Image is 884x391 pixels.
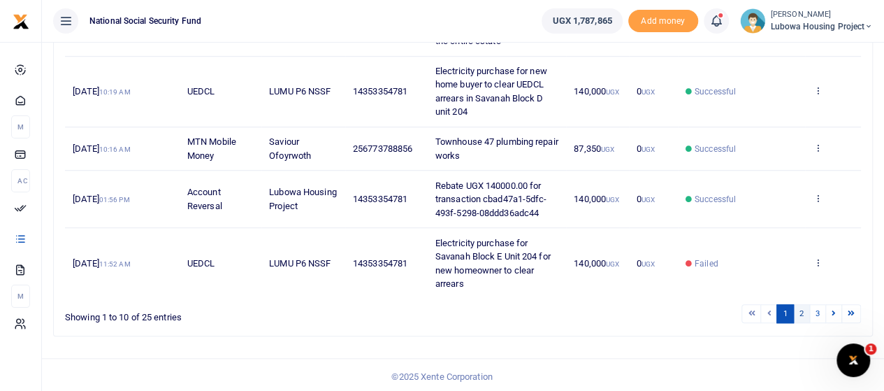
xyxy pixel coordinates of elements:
a: UGX 1,787,865 [542,8,622,34]
small: 10:16 AM [99,145,131,153]
span: [DATE] [73,143,130,154]
small: 10:19 AM [99,88,131,96]
li: M [11,285,30,308]
span: UGX 1,787,865 [552,14,611,28]
span: 0 [637,194,655,204]
span: MTN Mobile Money [187,136,236,161]
span: Electricity purchase for Savanah Block E Unit 204 for new homeowner to clear arrears [435,238,551,290]
small: UGX [606,196,619,204]
span: National Social Security Fund [84,15,207,27]
small: UGX [601,145,614,153]
span: 140,000 [574,258,619,269]
a: 2 [793,304,810,323]
small: UGX [606,88,619,96]
a: logo-small logo-large logo-large [13,15,29,26]
span: 0 [637,143,655,154]
small: 01:56 PM [99,196,130,204]
img: logo-small [13,13,29,30]
li: M [11,115,30,138]
a: Add money [628,15,698,25]
span: Add money [628,10,698,33]
span: Failed [695,257,718,270]
span: 0 [637,86,655,97]
span: LUMU P6 NSSF [269,86,331,97]
span: [DATE] [73,86,130,97]
span: LUMU P6 NSSF [269,258,331,269]
span: Account Reversal [187,187,222,211]
div: Showing 1 to 10 of 25 entries [65,303,391,325]
span: Saviour Ofoyrwoth [269,136,311,161]
span: [DATE] [73,194,129,204]
li: Wallet ballance [536,8,628,34]
img: profile-user [740,8,765,34]
span: 14353354781 [353,86,407,97]
span: 87,350 [574,143,614,154]
a: 1 [776,304,793,323]
span: Lubowa Housing Project [771,20,873,33]
span: 1 [865,343,876,355]
span: Successful [695,193,736,206]
span: 14353354781 [353,258,407,269]
span: 140,000 [574,194,619,204]
li: Toup your wallet [628,10,698,33]
a: profile-user [PERSON_NAME] Lubowa Housing Project [740,8,873,34]
small: 11:52 AM [99,260,131,268]
span: Electricity purchase for new home buyer to clear UEDCL arrears in Savanah Block D unit 204 [435,66,547,118]
span: 256773788856 [353,143,412,154]
span: Lubowa Housing Project [269,187,336,211]
span: Successful [695,85,736,98]
span: Rebate UGX 140000.00 for transaction cbad47a1-5dfc-493f-5298-08ddd36adc44 [435,180,547,218]
small: UGX [642,88,655,96]
span: UEDCL [187,86,215,97]
small: UGX [606,260,619,268]
span: [DATE] [73,258,130,269]
iframe: Intercom live chat [836,343,870,377]
span: UEDCL [187,258,215,269]
small: UGX [642,196,655,204]
a: 3 [809,304,826,323]
li: Ac [11,169,30,192]
span: 140,000 [574,86,619,97]
span: Townhouse 47 plumbing repair works [435,136,558,161]
small: UGX [642,260,655,268]
span: 0 [637,258,655,269]
span: 14353354781 [353,194,407,204]
small: UGX [642,145,655,153]
small: [PERSON_NAME] [771,9,873,21]
span: Successful [695,143,736,155]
